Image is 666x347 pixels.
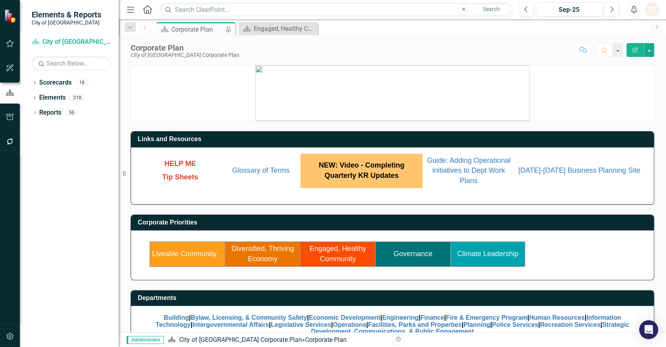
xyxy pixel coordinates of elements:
a: Human Resources [529,314,584,321]
div: 218 [70,94,85,101]
a: Building [164,314,189,321]
a: HELP ME [165,161,196,167]
span: | | | | | | | | | | | | | | | [156,314,629,335]
a: Legislative Services [271,321,331,328]
input: Search Below... [32,57,111,70]
a: Engaged, Healthy Community [309,245,366,263]
a: Strategic Development, Communications, & Public Engagement [311,321,629,335]
a: City of [GEOGRAPHIC_DATA] Corporate Plan [179,336,302,343]
a: Police Services [492,321,538,328]
button: PS [645,2,659,17]
a: Elements [39,93,66,102]
div: Corporate Plan [305,336,346,343]
span: Guide: Adding Operational initiatives to Dept Work Plans [427,157,510,185]
a: NEW: Video - Completing Quarterly KR Updates [319,162,404,179]
a: Information Technology [156,314,621,328]
a: Liveable Community [152,250,216,258]
a: Operations [333,321,366,328]
a: Reports [39,108,61,117]
div: Corporate Plan [171,25,224,34]
div: » [168,336,386,345]
a: Engineering [382,314,418,321]
h3: Departments [138,294,650,302]
button: Search [471,4,511,15]
div: 50 [65,109,78,116]
h3: Corporate Priorities [138,219,650,226]
a: Recreation Services [540,321,600,328]
a: Bylaw, Licensing, & Community Safety [191,314,307,321]
a: [DATE]-[DATE] Business Planning Site [518,166,640,174]
a: Finance [420,314,444,321]
div: Engaged, Healthy Community [254,24,316,34]
a: Scorecards [39,78,72,87]
span: Elements & Reports [32,10,101,19]
button: Sep-25 [536,2,602,17]
input: Search ClearPoint... [160,3,513,17]
a: Fire & Emergency Program [446,314,527,321]
a: Governance [394,250,433,258]
a: Facilities, Parks and Properties [368,321,462,328]
a: Economic Development [309,314,380,321]
a: Engaged, Healthy Community [241,24,316,34]
a: City of [GEOGRAPHIC_DATA] Corporate Plan [32,38,111,47]
span: Tip Sheets [162,173,198,181]
div: Open Intercom Messenger [639,320,658,339]
img: ClearPoint Strategy [4,9,18,23]
small: City of [GEOGRAPHIC_DATA] [32,19,101,26]
a: Intergovernmental Affairs [192,321,269,328]
div: Corporate Plan [131,43,239,52]
a: Climate Leadership [457,250,518,258]
a: Tip Sheets [162,174,198,181]
div: Sep-25 [539,5,600,15]
a: Diversified, Thriving Economy [231,245,294,263]
div: 18 [76,79,88,86]
h3: Links and Resources [138,136,650,143]
span: Search [482,6,499,12]
a: Planning [463,321,490,328]
a: Guide: Adding Operational initiatives to Dept Work Plans [427,158,510,184]
div: City of [GEOGRAPHIC_DATA] Corporate Plan [131,52,239,58]
span: HELP ME [165,160,196,168]
span: Administrator [127,336,164,344]
a: Glossary of Terms [232,166,290,174]
span: NEW: Video - Completing Quarterly KR Updates [319,161,404,179]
